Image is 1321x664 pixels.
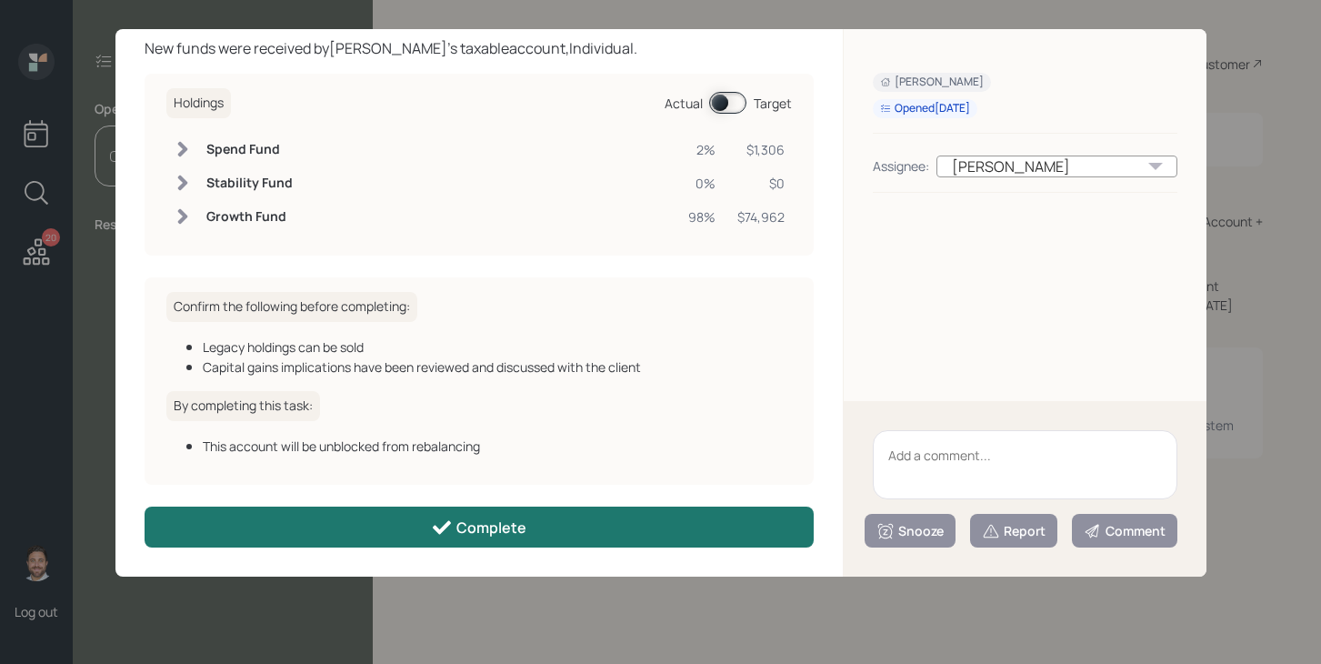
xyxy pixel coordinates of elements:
div: $1,306 [737,140,785,159]
div: Report [982,522,1046,540]
div: $74,962 [737,207,785,226]
h6: Confirm the following before completing: [166,292,417,322]
div: Legacy holdings can be sold [203,337,792,357]
button: Comment [1072,514,1177,548]
div: Comment [1084,522,1166,540]
button: Snooze [865,514,956,548]
div: Actual [665,94,703,113]
div: Opened [DATE] [880,101,970,116]
div: 2% [688,140,716,159]
div: New funds were received by [PERSON_NAME] 's taxable account, Individual . [145,37,814,59]
div: 0% [688,174,716,193]
div: This account will be unblocked from rebalancing [203,437,792,456]
div: [PERSON_NAME] [880,75,984,90]
div: Complete [431,517,526,538]
h6: By completing this task: [166,391,320,421]
h6: Growth Fund [206,209,293,225]
div: 98% [688,207,716,226]
div: Assignee: [873,156,929,176]
div: [PERSON_NAME] [936,156,1177,177]
button: Report [970,514,1057,548]
h6: Stability Fund [206,176,293,191]
div: $0 [737,174,785,193]
h6: Spend Fund [206,142,293,157]
div: Capital gains implications have been reviewed and discussed with the client [203,357,792,377]
button: Complete [145,507,814,548]
h6: Holdings [166,88,231,118]
div: Snooze [876,522,944,540]
div: Target [754,94,792,113]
